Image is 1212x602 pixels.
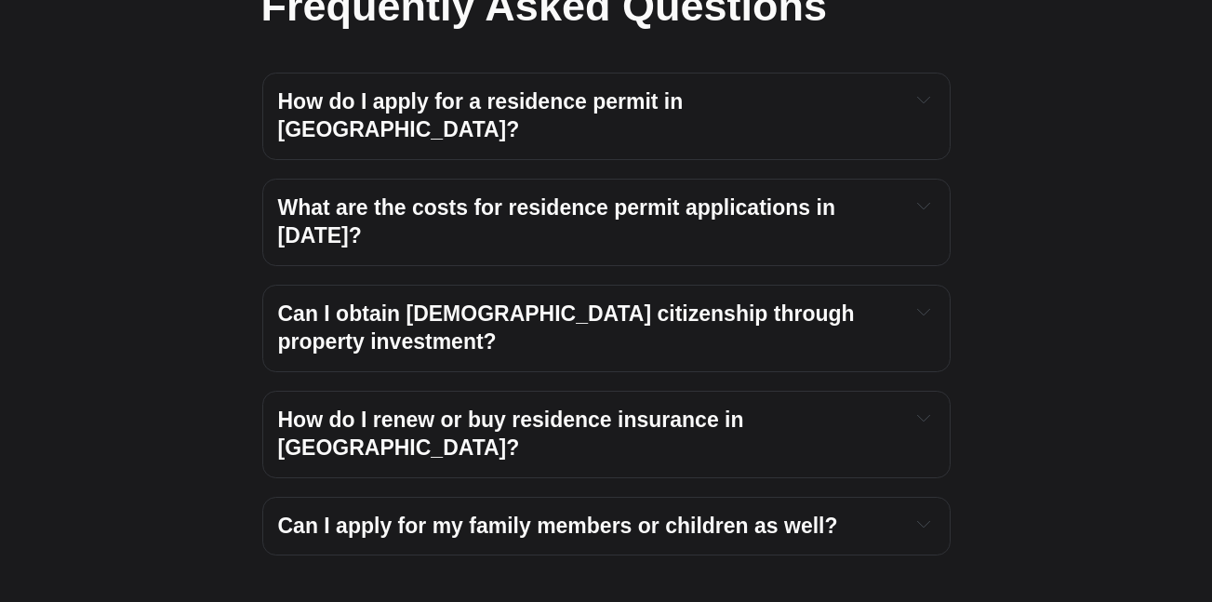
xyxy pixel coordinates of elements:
[913,194,935,217] button: Expand toggle to read content
[913,88,935,111] button: Expand toggle to read content
[278,408,750,460] span: How do I renew or buy residence insurance in [GEOGRAPHIC_DATA]?
[278,301,861,354] span: Can I obtain [DEMOGRAPHIC_DATA] citizenship through property investment?
[278,514,838,538] span: Can I apply for my family members or children as well?
[913,301,935,323] button: Expand toggle to read content
[278,195,842,247] span: What are the costs for residence permit applications in [DATE]?
[913,513,935,535] button: Expand toggle to read content
[913,407,935,429] button: Expand toggle to read content
[278,89,689,141] span: How do I apply for a residence permit in [GEOGRAPHIC_DATA]?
